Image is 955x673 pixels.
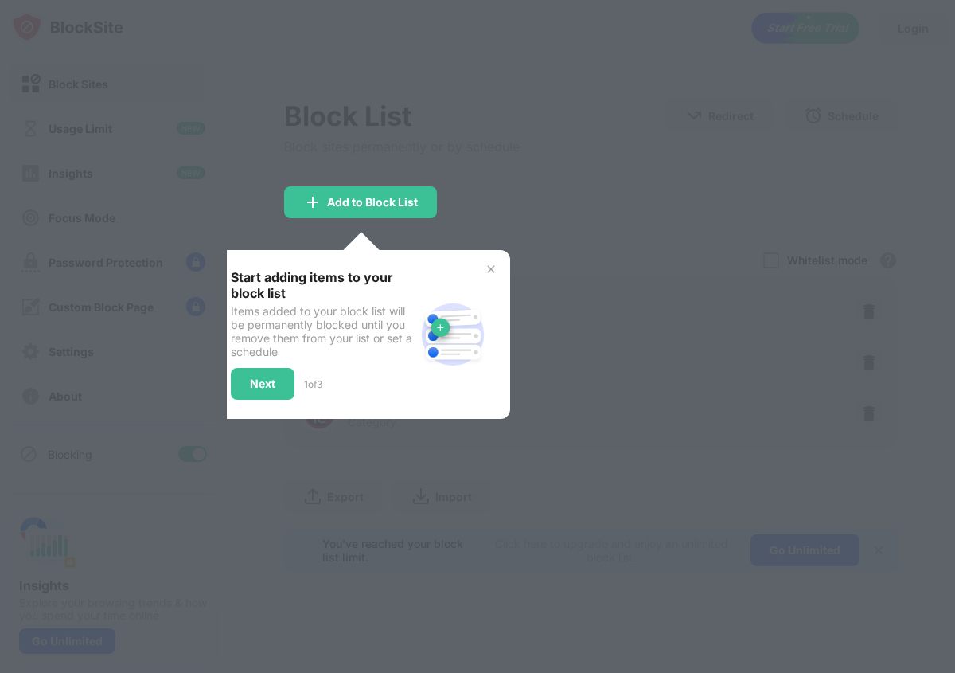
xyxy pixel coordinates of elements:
[250,378,275,390] div: Next
[231,304,415,358] div: Items added to your block list will be permanently blocked until you remove them from your list o...
[304,378,322,390] div: 1 of 3
[231,269,415,301] div: Start adding items to your block list
[485,263,497,276] img: x-button.svg
[327,196,418,209] div: Add to Block List
[415,296,491,373] img: block-site.svg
